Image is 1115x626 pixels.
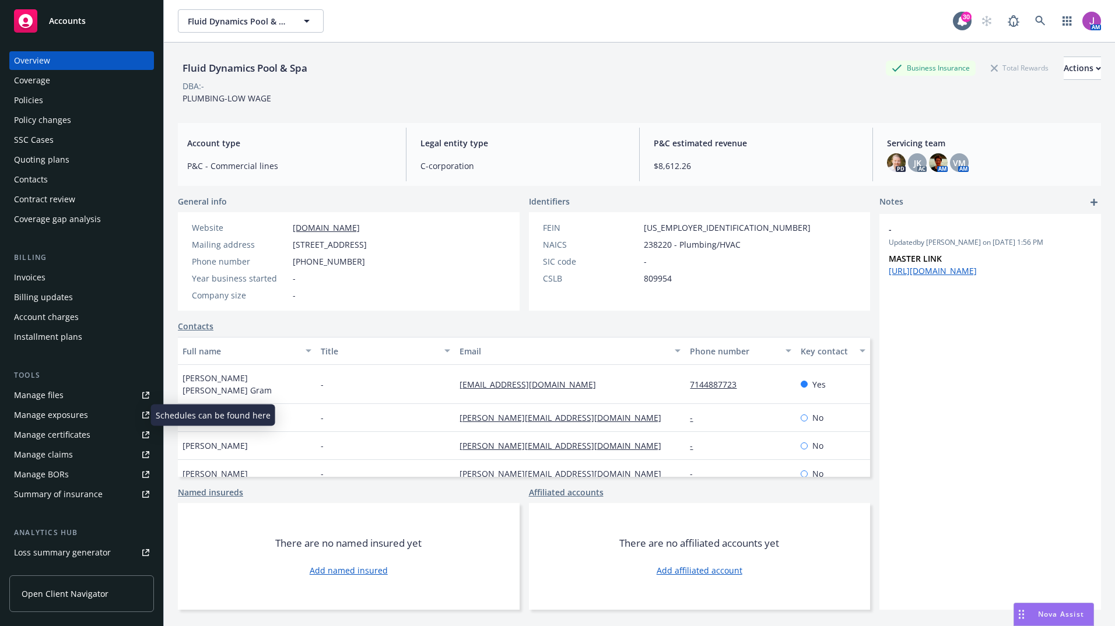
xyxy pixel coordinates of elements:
a: Billing updates [9,288,154,307]
div: Tools [9,370,154,381]
div: Invoices [14,268,45,287]
span: There are no affiliated accounts yet [619,536,779,550]
div: Phone number [192,255,288,268]
div: Company size [192,289,288,301]
div: Contacts [14,170,48,189]
div: Manage files [14,386,64,405]
a: [DOMAIN_NAME] [293,222,360,233]
a: Installment plans [9,328,154,346]
a: Summary of insurance [9,485,154,504]
span: Open Client Navigator [22,588,108,600]
div: Loss summary generator [14,543,111,562]
span: There are no named insured yet [275,536,422,550]
button: Full name [178,337,316,365]
a: Manage exposures [9,406,154,424]
a: Coverage [9,71,154,90]
div: Email [460,345,668,357]
a: add [1087,195,1101,209]
a: 7144887723 [690,379,746,390]
a: Manage BORs [9,465,154,484]
div: Phone number [690,345,779,357]
div: Manage BORs [14,465,69,484]
div: Contract review [14,190,75,209]
div: Billing [9,252,154,263]
div: Policy changes [14,111,71,129]
div: Installment plans [14,328,82,346]
span: [STREET_ADDRESS] [293,238,367,251]
a: Contract review [9,190,154,209]
span: - [321,439,324,452]
strong: MASTER LINK [889,253,942,264]
span: - [321,467,324,480]
div: -Updatedby [PERSON_NAME] on [DATE] 1:56 PMMASTER LINK [URL][DOMAIN_NAME] [879,214,1101,286]
button: Actions [1064,57,1101,80]
a: Accounts [9,5,154,37]
button: Phone number [685,337,796,365]
span: PLUMBING-LOW WAGE [183,93,271,104]
img: photo [929,153,948,172]
div: FEIN [543,221,639,234]
span: - [293,272,296,284]
a: Switch app [1056,9,1079,33]
a: - [690,440,702,451]
a: Quoting plans [9,150,154,169]
a: Account charges [9,308,154,326]
div: Billing updates [14,288,73,307]
a: Manage claims [9,445,154,464]
div: Year business started [192,272,288,284]
img: photo [887,153,906,172]
div: Key contact [801,345,853,357]
a: SSC Cases [9,131,154,149]
button: Title [316,337,454,365]
a: Contacts [178,320,213,332]
span: No [812,439,823,452]
span: [US_EMPLOYER_IDENTIFICATION_NUMBER] [644,221,811,234]
div: NAICS [543,238,639,251]
div: Coverage [14,71,50,90]
a: - [690,412,702,423]
div: Manage exposures [14,406,88,424]
a: Manage files [9,386,154,405]
a: Add affiliated account [657,564,742,576]
a: Start snowing [975,9,998,33]
button: Fluid Dynamics Pool & Spa [178,9,324,33]
span: 809954 [644,272,672,284]
a: Policy changes [9,111,154,129]
div: Overview [14,51,50,70]
a: Policies [9,91,154,110]
span: P&C - Commercial lines [187,160,392,172]
span: Account type [187,137,392,149]
span: - [293,289,296,301]
div: Website [192,221,288,234]
span: [PHONE_NUMBER] [293,255,365,268]
button: Key contact [796,337,870,365]
div: Fluid Dynamics Pool & Spa [178,61,312,76]
a: [PERSON_NAME][EMAIL_ADDRESS][DOMAIN_NAME] [460,412,671,423]
div: CSLB [543,272,639,284]
div: Full name [183,345,299,357]
span: Legal entity type [420,137,625,149]
div: Business Insurance [886,61,976,75]
a: - [690,468,702,479]
div: Drag to move [1014,603,1029,625]
a: Coverage gap analysis [9,210,154,228]
span: No [812,467,823,480]
div: SIC code [543,255,639,268]
span: Nova Assist [1038,609,1084,619]
span: - [644,255,647,268]
span: $8,612.26 [654,160,858,172]
span: 238220 - Plumbing/HVAC [644,238,741,251]
span: Yes [812,378,826,391]
a: Contacts [9,170,154,189]
button: Nova Assist [1014,603,1094,626]
span: Updated by [PERSON_NAME] on [DATE] 1:56 PM [889,237,1092,248]
div: SSC Cases [14,131,54,149]
div: Summary of insurance [14,485,103,504]
div: Coverage gap analysis [14,210,101,228]
span: P&C estimated revenue [654,137,858,149]
a: Invoices [9,268,154,287]
a: [PERSON_NAME][EMAIL_ADDRESS][DOMAIN_NAME] [460,440,671,451]
a: Add named insured [310,564,388,576]
span: Identifiers [529,195,570,208]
